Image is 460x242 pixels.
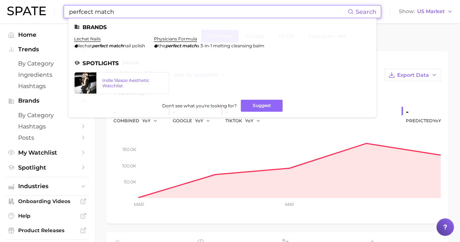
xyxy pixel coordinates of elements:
[195,118,203,124] span: YoY
[123,43,145,48] span: nail polish
[18,83,76,90] span: Hashtags
[7,7,46,15] img: SPATE
[245,118,253,124] span: YoY
[6,162,89,173] a: Spotlight
[6,58,89,69] a: by Category
[18,31,76,38] span: Home
[109,43,123,48] em: match
[6,44,89,55] button: Trends
[6,132,89,143] a: Posts
[18,227,76,234] span: Product Releases
[74,60,371,66] li: Spotlights
[6,181,89,192] button: Industries
[433,118,441,123] span: YoY
[6,210,89,221] a: Help
[18,46,76,53] span: Trends
[18,112,76,119] span: by Category
[406,106,441,118] div: -
[397,7,455,16] button: ShowUS Market
[134,202,144,207] tspan: Mar
[18,183,76,190] span: Industries
[154,36,197,41] a: physicians formula
[92,43,108,48] em: perfect
[195,116,211,125] button: YoY
[225,116,265,125] div: TIKTOK
[182,43,197,48] em: match
[6,147,89,158] a: My Watchlist
[197,43,264,48] span: a 3-in-1 melting cleansing balm
[18,134,76,141] span: Posts
[18,164,76,171] span: Spotlight
[6,29,89,40] a: Home
[74,72,169,94] a: Indie Sleaze Aesthetic Watchlist
[241,100,283,112] button: Suggest
[399,9,415,13] span: Show
[384,69,441,81] button: Export Data
[6,121,89,132] a: Hashtags
[113,116,163,125] div: combined
[6,225,89,236] a: Product Releases
[6,95,89,106] button: Brands
[18,149,76,156] span: My Watchlist
[158,43,165,48] span: the
[68,5,348,18] input: Search here for a brand, industry, or ingredient
[18,123,76,130] span: Hashtags
[356,8,376,15] span: Search
[142,118,151,124] span: YoY
[6,110,89,121] a: by Category
[18,71,76,78] span: Ingredients
[102,78,163,88] div: Indie Sleaze Aesthetic Watchlist
[285,202,295,207] tspan: May
[417,9,445,13] span: US Market
[6,80,89,92] a: Hashtags
[18,198,76,205] span: Onboarding Videos
[165,43,181,48] em: perfect
[74,36,101,41] a: lechat nails
[18,98,76,104] span: Brands
[142,116,158,125] button: YoY
[18,60,76,67] span: by Category
[406,116,441,125] span: Predicted
[397,72,429,78] span: Export Data
[18,213,76,219] span: Help
[245,116,261,125] button: YoY
[162,103,236,108] span: Don't see what you're looking for?
[6,196,89,207] a: Onboarding Videos
[74,24,371,30] li: Brands
[79,43,92,48] span: lechat
[6,69,89,80] a: Ingredients
[173,116,215,125] div: GOOGLE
